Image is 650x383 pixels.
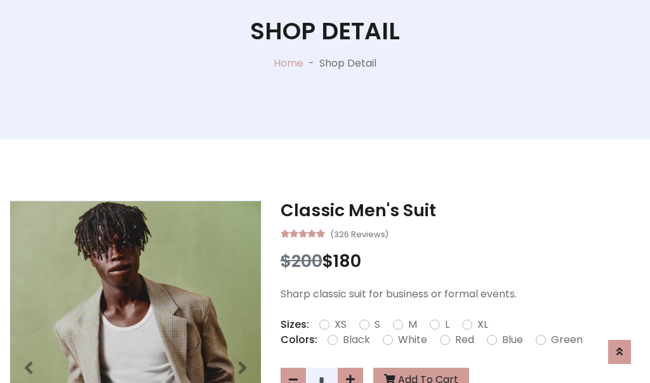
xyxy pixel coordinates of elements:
span: 180 [333,249,361,273]
p: Colors: [281,332,317,347]
label: S [375,317,380,332]
small: (326 Reviews) [330,226,388,241]
label: White [398,332,427,347]
p: - [303,56,319,71]
label: Green [551,332,583,347]
p: Sharp classic suit for business or formal events. [281,287,640,302]
label: XL [477,317,488,332]
span: $200 [281,249,322,273]
a: Home [274,56,303,70]
h3: $ [281,251,640,271]
label: Black [343,332,370,347]
label: L [445,317,449,332]
h1: Shop Detail [250,17,400,46]
label: XS [335,317,347,332]
h3: Classic Men's Suit [281,200,640,221]
p: Shop Detail [319,56,376,71]
label: M [408,317,417,332]
label: Red [455,332,474,347]
label: Blue [502,332,523,347]
p: Sizes: [281,317,309,332]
